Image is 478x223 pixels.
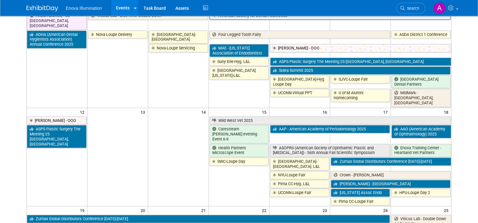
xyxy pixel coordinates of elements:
[391,144,451,157] a: Enova Training Center - Heartland Vet Partners
[201,206,209,214] span: 21
[383,206,390,214] span: 24
[391,189,451,197] a: HPU-Loupe Day 2
[396,3,425,14] a: Search
[261,108,269,116] span: 15
[270,89,329,97] a: UCONN-Virtual PPT
[270,189,329,197] a: UCONN-Loupe Fair
[270,144,390,157] a: ASOPRS (American Society of Ophthalmic Plastic and [MEDICAL_DATA]) - 56th Annual Fall Scientific ...
[405,6,419,11] span: Search
[209,58,269,66] a: Suny Erie-Hyg. L&L
[391,75,451,88] a: [GEOGRAPHIC_DATA] Dental Partners
[270,125,390,133] a: AAP - American Academy of Periodontology 2025
[209,125,269,143] a: Carestream [PERSON_NAME] evening Event 6-9
[149,31,208,43] a: [GEOGRAPHIC_DATA]-[GEOGRAPHIC_DATA]
[140,206,148,214] span: 20
[27,5,58,12] img: ExhibitDay
[209,66,269,79] a: [GEOGRAPHIC_DATA][US_STATE]-L&L
[209,117,451,125] a: Wild West Vet 2025
[261,206,269,214] span: 22
[66,6,102,11] span: Enova Illumination
[433,2,445,14] img: Andrea Miller
[209,44,269,57] a: MAE - [US_STATE] Association of Endodontists
[331,89,390,102] a: U of M Alumni Homecoming
[331,189,390,197] a: [US_STATE] Assoc Endo
[270,75,329,88] a: [GEOGRAPHIC_DATA]-Hyg Loupe Day
[443,108,451,116] span: 18
[27,215,390,223] a: Zumax Global Distributors Conference [DATE]-[DATE]
[270,157,329,170] a: [GEOGRAPHIC_DATA]-[GEOGRAPHIC_DATA]. L&L
[209,157,269,166] a: SWC-Loupe Day
[270,66,451,75] a: Solea Summit 2025
[79,108,87,116] span: 12
[443,206,451,214] span: 25
[270,58,451,66] a: ASPS Plastic Surgery The Meeting 25 [GEOGRAPHIC_DATA], [GEOGRAPHIC_DATA]
[331,197,390,206] a: Pima CC-Loupe Fair
[383,108,390,116] span: 17
[270,171,329,179] a: NYU-Loupe Fair
[209,31,390,39] a: Four Legged Tooth Fairy
[391,31,451,39] a: ASDA District 1 Conference
[27,12,87,30] a: Avalon Biomed - CE [GEOGRAPHIC_DATA], [GEOGRAPHIC_DATA]
[322,108,330,116] span: 16
[27,117,87,125] a: [PERSON_NAME] - OOO
[270,180,329,188] a: Pima CC-Hyg. L&L
[79,206,87,214] span: 19
[331,171,451,179] a: Crown - [PERSON_NAME]
[391,125,451,138] a: AAO (American Academy of Ophthalmology) 2025
[88,31,147,39] a: Nova-Loupe Delivery
[27,31,87,49] a: ADHA (American Dental Hygienists Association) Annual Conference 2025
[331,180,451,188] a: [PERSON_NAME] - [GEOGRAPHIC_DATA]
[201,108,209,116] span: 14
[322,206,330,214] span: 23
[149,44,208,52] a: Nova-Loupe Servicing
[209,144,269,157] a: Health Partners Microscope Event
[331,75,390,83] a: SJVC-Loupe Fair
[27,125,87,148] a: ASPS Plastic Surgery The Meeting 25 [GEOGRAPHIC_DATA], [GEOGRAPHIC_DATA]
[140,108,148,116] span: 13
[331,157,451,166] a: Zumax Global Distributors Conference [DATE]-[DATE]
[391,89,451,107] a: MidMark - [GEOGRAPHIC_DATA], [GEOGRAPHIC_DATA]
[270,44,451,52] a: [PERSON_NAME] - OOO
